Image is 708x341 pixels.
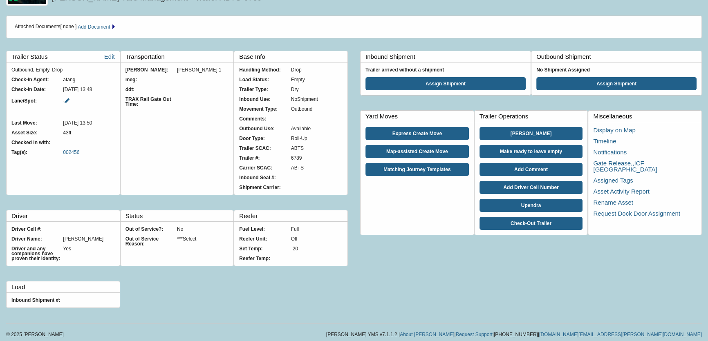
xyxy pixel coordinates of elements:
label: Load [11,281,120,292]
div: Load Status: [239,77,291,82]
div: ABTS [291,146,343,151]
label: Lane/Spot: [11,97,63,106]
em: [ none ] [60,24,76,30]
div: Shipment Carrier: [239,185,291,190]
div: © 2025 [PERSON_NAME] [6,332,180,337]
div: Check-In Agent: [11,77,63,82]
div: Out of Service?: [125,227,177,232]
a: Map-assisted Create Move [365,145,469,158]
div: Trailer #: [239,156,291,160]
div: Comments: [239,116,291,121]
a: Upendra [479,199,583,212]
div: Roll-Up [291,136,343,141]
div: Fuel Level: [239,227,291,232]
span: [PHONE_NUMBER] [494,332,538,337]
div: 6789 [291,156,343,160]
a: Express Create Move [365,127,469,140]
div: No Shipment Assigned [536,67,697,72]
div: Attached Documents [15,24,693,30]
a: Assigned Tags [593,177,633,184]
a: [PERSON_NAME] [479,127,583,140]
div: Inbound Shipment #: [11,298,63,303]
div: Full [291,227,343,232]
div: Outbound [291,107,343,111]
a: Display on Map [593,127,635,134]
a: Notifications [593,149,627,156]
label: Trailer Status [11,51,120,62]
div: Movement Type: [239,107,291,111]
a: 002456 [63,149,79,155]
div: Check-In Date: [11,87,63,92]
div: Reefer Unit: [239,236,291,241]
div: Last Move: [11,120,63,125]
label: Base Info [239,51,347,62]
div: Checked in with: [11,140,63,145]
div: [PERSON_NAME] [63,236,114,241]
a: Add Document [78,24,116,30]
a: Request Support [456,332,493,337]
div: Dry [291,87,343,92]
a: Edit [104,51,115,62]
div: Driver Cell #: [11,227,63,232]
label: Transportation [125,51,234,62]
a: Check-Out Trailer [479,217,583,230]
div: ABTS [291,165,343,170]
div: Yes [63,246,114,261]
label: - [63,97,114,106]
div: [PERSON_NAME] YMS v7.1.1.2 | | | | [326,332,702,337]
div: Off [291,236,343,241]
label: Yard Moves [365,111,474,122]
a: About [PERSON_NAME] [400,332,454,337]
div: atang [63,77,114,82]
label: Trailer Operations [479,111,588,122]
label: Miscellaneous [593,111,701,122]
div: -20 [291,246,343,251]
div: Door Type: [239,136,291,141]
button: Assign Shipment [365,77,526,90]
div: NoShipment [291,97,343,102]
div: ddt: [125,87,177,92]
div: Driver Name: [11,236,63,241]
a: Add Driver Cell Number [479,181,583,194]
button: Assign Shipment [536,77,697,90]
div: Tag(s): [11,150,63,155]
div: [DATE] 13:48 [63,87,114,92]
div: Available [291,126,343,131]
div: Empty [291,77,343,82]
label: Reefer [239,210,347,221]
label: Outbound Shipment [536,51,701,62]
div: Handling Method: [239,67,291,72]
div: Outbound Use: [239,126,291,131]
div: Trailer SCAC: [239,146,291,151]
a: Request Dock Door Assignment [593,210,680,217]
div: No [177,227,229,232]
label: Status [125,210,234,221]
label: Inbound Shipment [365,51,531,62]
div: Asset Size: [11,130,63,135]
a: Gate Release,,ICF [GEOGRAPHIC_DATA] [593,160,657,173]
div: Outbound, Empty, Drop [11,67,115,72]
a: [DOMAIN_NAME][EMAIL_ADDRESS][PERSON_NAME][DOMAIN_NAME] [539,332,702,337]
div: Reefer Temp: [239,256,291,261]
a: Matching Journey Templates [365,163,469,176]
div: meg: [125,77,177,82]
div: [PERSON_NAME]: [125,67,177,72]
a: Timeline [593,138,616,145]
div: [DATE] 13:50 [63,120,114,125]
a: Rename Asset [593,199,633,206]
div: Driver and any companions have proven their identity: [11,246,63,261]
div: Trailer Type: [239,87,291,92]
div: Out of Service Reason: [125,236,177,246]
a: Add Comment [479,163,583,176]
div: Carrier SCAC: [239,165,291,170]
label: Driver [11,210,120,221]
input: Make ready to leave empty [479,145,583,158]
div: Trailer arrived without a shipment [365,67,526,72]
div: [PERSON_NAME] 1 [177,67,229,72]
div: Set Temp: [239,246,291,251]
a: Asset Activity Report [593,188,650,195]
div: TRAX Rail Gate Out Time: [125,97,177,107]
div: 43ft [63,130,114,135]
div: Inbound Seal #: [239,175,291,180]
div: Inbound Use: [239,97,291,102]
